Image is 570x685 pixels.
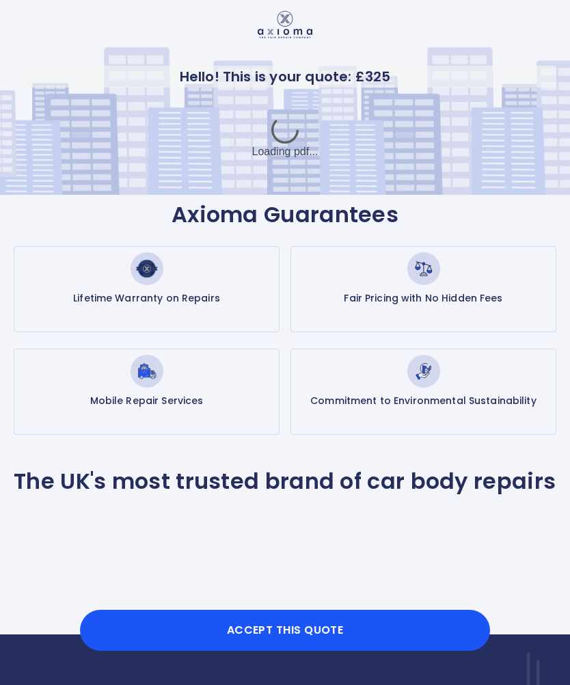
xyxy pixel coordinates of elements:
button: Accept this Quote [80,610,490,651]
p: Hello! This is your quote: £ 325 [14,66,556,88]
img: Lifetime Warranty on Repairs [131,252,163,285]
p: Lifetime Warranty on Repairs [73,291,220,306]
p: The UK's most trusted brand of car body repairs [14,468,556,495]
img: Fair Pricing with No Hidden Fees [407,252,440,285]
img: Mobile Repair Services [131,355,163,388]
p: Axioma Guarantees [14,200,556,230]
img: Commitment to Environmental Sustainability [407,355,440,388]
p: Commitment to Environmental Sustainability [310,393,537,408]
div: Loading pdf... [182,104,388,172]
p: Mobile Repair Services [90,393,204,408]
img: Logo [258,11,313,38]
iframe: Customer reviews powered by Trustpilot [14,517,556,613]
p: Fair Pricing with No Hidden Fees [344,291,502,306]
